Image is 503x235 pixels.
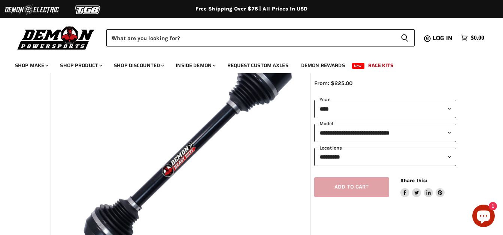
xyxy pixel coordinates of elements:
span: From: $225.00 [314,80,352,87]
aside: Share this: [400,177,445,197]
ul: Main menu [9,55,482,73]
span: Log in [433,33,452,43]
img: Demon Electric Logo 2 [4,3,60,17]
img: Demon Powersports [15,24,97,51]
a: Inside Demon [170,58,220,73]
a: Demon Rewards [296,58,351,73]
select: year [314,100,456,118]
select: modal-name [314,124,456,142]
input: When autocomplete results are available use up and down arrows to review and enter to select [106,29,395,46]
button: Search [395,29,415,46]
span: Share this: [400,178,427,183]
form: Product [106,29,415,46]
span: $0.00 [471,34,484,42]
a: Race Kits [363,58,399,73]
inbox-online-store-chat: Shopify online store chat [470,205,497,229]
a: Shop Product [54,58,107,73]
span: New! [352,63,365,69]
a: $0.00 [457,33,488,43]
img: TGB Logo 2 [60,3,116,17]
a: Request Custom Axles [222,58,294,73]
a: Log in [429,35,457,42]
select: keys [314,148,456,166]
a: Shop Make [9,58,53,73]
a: Shop Discounted [108,58,169,73]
